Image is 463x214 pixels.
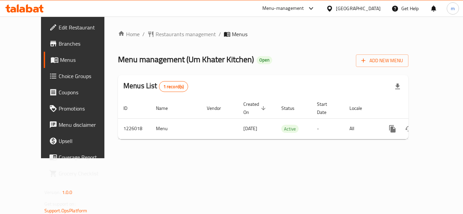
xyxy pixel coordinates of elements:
a: Menu disclaimer [44,117,118,133]
a: Coverage Report [44,149,118,165]
span: Menus [232,30,247,38]
a: Edit Restaurant [44,19,118,35]
span: Active [281,125,299,133]
span: Vendor [207,104,230,112]
span: 1.0.0 [62,188,73,197]
span: Choice Groups [59,72,113,80]
span: Open [257,57,272,63]
span: Coverage Report [59,153,113,161]
div: Total records count [159,81,188,92]
a: Choice Groups [44,68,118,84]
td: Menu [150,118,201,139]
th: Actions [379,98,455,119]
span: m [451,5,455,12]
span: Branches [59,40,113,48]
td: All [344,118,379,139]
td: 1226018 [118,118,150,139]
a: Menus [44,52,118,68]
h2: Menus List [123,81,188,92]
span: Start Date [317,100,336,116]
li: / [142,30,145,38]
div: Open [257,56,272,64]
button: Add New Menu [356,54,408,67]
span: Add New Menu [361,56,403,65]
button: more [384,121,401,137]
span: Menus [60,56,113,64]
table: enhanced table [118,98,455,139]
span: Created On [243,100,268,116]
td: - [311,118,344,139]
span: Get support on: [44,199,76,208]
li: / [219,30,221,38]
a: Promotions [44,100,118,117]
a: Restaurants management [147,30,216,38]
nav: breadcrumb [118,30,408,38]
span: Status [281,104,303,112]
a: Branches [44,35,118,52]
span: Menu disclaimer [59,121,113,129]
span: [DATE] [243,124,257,133]
a: Upsell [44,133,118,149]
a: Grocery Checklist [44,165,118,182]
div: Menu-management [262,4,304,13]
a: Coupons [44,84,118,100]
span: Locale [349,104,371,112]
span: Coupons [59,88,113,96]
span: Grocery Checklist [59,169,113,177]
span: 1 record(s) [159,84,188,90]
span: Version: [44,188,61,197]
span: Restaurants management [156,30,216,38]
span: Edit Restaurant [59,23,113,31]
span: Upsell [59,137,113,145]
span: ID [123,104,136,112]
span: Promotions [59,104,113,113]
span: Name [156,104,177,112]
span: Menu management ( Um Khater Kitchen ) [118,52,254,67]
a: Home [118,30,140,38]
button: Change Status [401,121,417,137]
div: Export file [389,78,406,95]
div: [GEOGRAPHIC_DATA] [336,5,381,12]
